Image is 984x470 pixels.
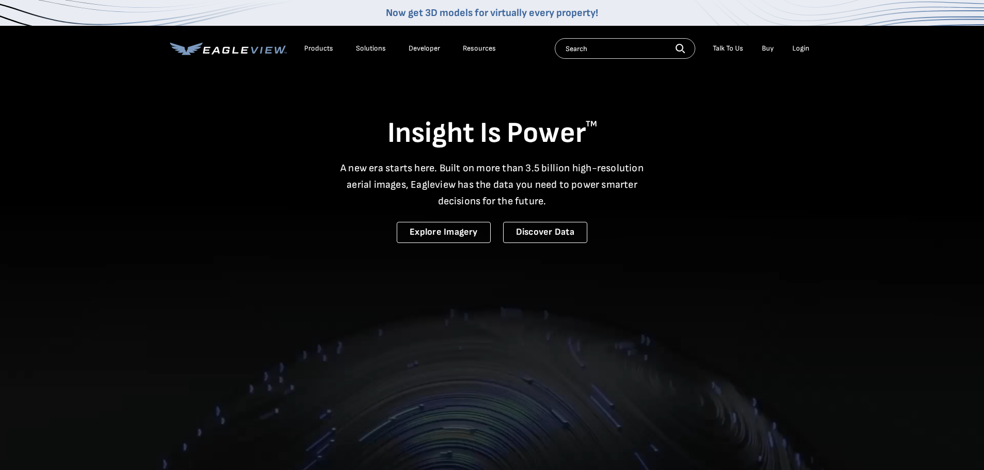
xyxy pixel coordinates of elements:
a: Discover Data [503,222,587,243]
input: Search [555,38,695,59]
p: A new era starts here. Built on more than 3.5 billion high-resolution aerial images, Eagleview ha... [334,160,650,209]
div: Solutions [356,44,386,53]
a: Buy [762,44,774,53]
div: Talk To Us [713,44,743,53]
h1: Insight Is Power [170,116,815,152]
a: Developer [409,44,440,53]
sup: TM [586,119,597,129]
div: Products [304,44,333,53]
a: Now get 3D models for virtually every property! [386,7,598,19]
div: Resources [463,44,496,53]
div: Login [792,44,809,53]
a: Explore Imagery [397,222,491,243]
